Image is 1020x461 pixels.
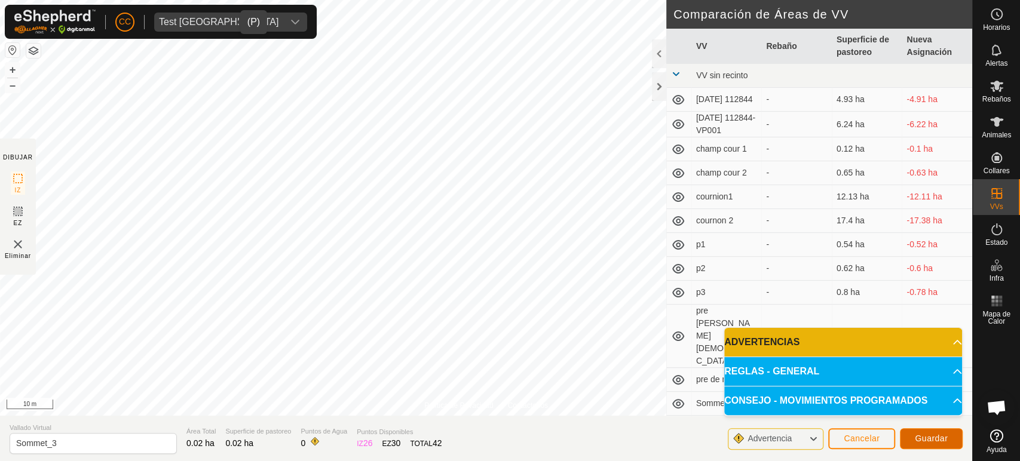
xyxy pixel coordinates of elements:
div: DIBUJAR [3,153,33,162]
span: Ayuda [987,446,1007,453]
td: [DATE] 112844 [691,88,762,112]
td: pre de rohan [691,368,762,392]
td: cournion1 [691,185,762,209]
td: 0.54 ha [832,233,902,257]
span: Estado [985,239,1007,246]
span: REGLAS - GENERAL [724,364,819,379]
th: Nueva Asignación [902,29,972,64]
button: Capas del Mapa [26,44,41,58]
span: Animales [982,131,1011,139]
td: pre [PERSON_NAME][DEMOGRAPHIC_DATA] [691,305,762,368]
p-accordion-header: CONSEJO - MOVIMIENTOS PROGRAMADOS [724,386,962,415]
div: Test [GEOGRAPHIC_DATA] [159,17,278,27]
td: cournon 2 [691,209,762,233]
a: Contáctenos [508,400,548,411]
td: 0.12 ha [832,137,902,161]
span: CONSEJO - MOVIMIENTOS PROGRAMADOS [724,394,927,408]
span: 30 [391,438,401,448]
img: Logo Gallagher [14,10,96,34]
td: champ cour 1 [691,137,762,161]
div: - [766,93,827,106]
td: 6.24 ha [832,112,902,137]
button: Cancelar [828,428,895,449]
span: Área Total [186,426,216,437]
span: Puntos de Agua [301,426,347,437]
div: Chat abierto [979,389,1015,425]
th: Superficie de pastoreo [832,29,902,64]
span: Mapa de Calor [976,311,1017,325]
div: - [766,238,827,251]
img: VV [11,237,25,251]
div: - [766,190,827,203]
div: - [766,118,827,131]
span: 0 [301,438,305,448]
div: TOTAL [410,437,442,450]
span: Test France [154,13,283,32]
button: Guardar [900,428,963,449]
td: p2 [691,257,762,281]
span: 0.02 ha [225,438,253,448]
div: - [766,143,827,155]
button: Restablecer Mapa [5,43,20,57]
td: 0.67 ha [832,305,902,368]
span: Superficie de pastoreo [225,426,291,437]
th: Rebaño [761,29,832,64]
h2: Comparación de Áreas de VV [673,7,972,21]
span: IZ [15,186,22,195]
td: -4.91 ha [902,88,972,112]
td: champ cour 2 [691,161,762,185]
p-accordion-header: REGLAS - GENERAL [724,357,962,386]
a: Ayuda [973,425,1020,458]
span: Alertas [985,60,1007,67]
span: Eliminar [5,251,31,260]
span: Infra [989,275,1003,282]
div: IZ [357,437,372,450]
td: -0.6 ha [902,257,972,281]
span: Vallado Virtual [10,423,177,433]
td: -0.65 ha [902,305,972,368]
td: -17.38 ha [902,209,972,233]
td: [DATE] 112844-VP001 [691,112,762,137]
span: CC [119,16,131,28]
span: Advertencia [748,434,792,443]
span: 0.02 ha [186,438,215,448]
span: Cancelar [844,434,880,443]
td: p1 [691,233,762,257]
a: Política de Privacidad [424,400,493,411]
td: 12.13 ha [832,185,902,209]
span: Puntos Disponibles [357,427,442,437]
td: 4.93 ha [832,88,902,112]
div: dropdown trigger [283,13,307,32]
span: Collares [983,167,1009,174]
span: VV sin recinto [696,70,748,80]
div: - [766,286,827,299]
button: + [5,63,20,77]
td: -12.11 ha [902,185,972,209]
div: EZ [382,437,400,450]
td: 0.62 ha [832,257,902,281]
td: 17.4 ha [832,209,902,233]
button: – [5,78,20,93]
span: 42 [433,438,442,448]
span: EZ [14,219,23,228]
td: p3 [691,281,762,305]
span: 26 [363,438,373,448]
div: - [766,167,827,179]
td: -0.52 ha [902,233,972,257]
td: -6.22 ha [902,112,972,137]
td: 0.65 ha [832,161,902,185]
span: Rebaños [982,96,1010,103]
span: ADVERTENCIAS [724,335,800,349]
td: Sommet [691,392,762,416]
div: - [766,214,827,227]
span: VVs [990,203,1003,210]
td: -0.63 ha [902,161,972,185]
td: -0.78 ha [902,281,972,305]
td: 0.8 ha [832,281,902,305]
td: Sommet2Sommet-VP001 [691,416,762,441]
td: -0.1 ha [902,137,972,161]
p-accordion-header: ADVERTENCIAS [724,328,962,356]
span: Guardar [915,434,948,443]
div: - [766,262,827,275]
th: VV [691,29,762,64]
